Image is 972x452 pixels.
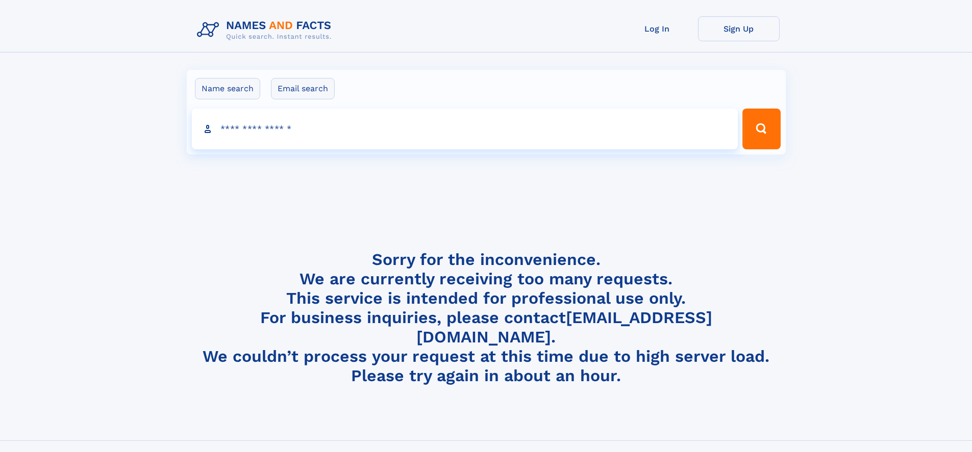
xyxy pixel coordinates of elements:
[616,16,698,41] a: Log In
[271,78,335,99] label: Email search
[195,78,260,99] label: Name search
[698,16,780,41] a: Sign Up
[192,109,738,149] input: search input
[193,16,340,44] img: Logo Names and Facts
[193,250,780,386] h4: Sorry for the inconvenience. We are currently receiving too many requests. This service is intend...
[742,109,780,149] button: Search Button
[416,308,712,347] a: [EMAIL_ADDRESS][DOMAIN_NAME]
